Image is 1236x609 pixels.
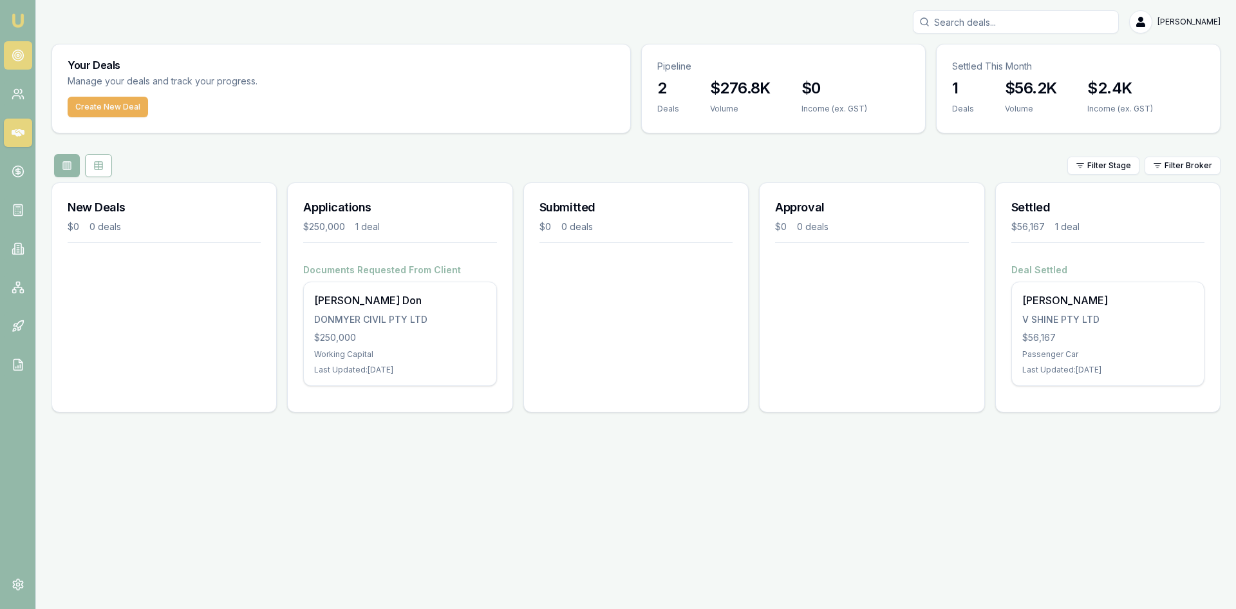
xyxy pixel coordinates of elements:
[657,104,679,114] div: Deals
[797,220,829,233] div: 0 deals
[303,198,496,217] h3: Applications
[355,220,380,233] div: 1 deal
[801,104,867,114] div: Income (ex. GST)
[1011,220,1045,233] div: $56,167
[775,198,968,217] h3: Approval
[952,78,974,99] h3: 1
[314,313,485,326] div: DONMYER CIVIL PTY LTD
[1011,264,1204,276] h4: Deal Settled
[657,60,910,73] p: Pipeline
[710,104,771,114] div: Volume
[10,13,26,28] img: emu-icon-u.png
[68,60,615,70] h3: Your Deals
[1067,157,1139,175] button: Filter Stage
[314,349,485,360] div: Working Capital
[68,97,148,117] button: Create New Deal
[1157,17,1221,27] span: [PERSON_NAME]
[1087,104,1153,114] div: Income (ex. GST)
[314,293,485,308] div: [PERSON_NAME] Don
[68,220,79,233] div: $0
[1165,160,1212,171] span: Filter Broker
[1022,365,1194,375] div: Last Updated: [DATE]
[1022,293,1194,308] div: [PERSON_NAME]
[952,60,1204,73] p: Settled This Month
[1022,331,1194,344] div: $56,167
[913,10,1119,34] input: Search deals
[1022,349,1194,360] div: Passenger Car
[303,264,496,276] h4: Documents Requested From Client
[1087,78,1153,99] h3: $2.4K
[657,78,679,99] h3: 2
[539,220,551,233] div: $0
[1055,220,1080,233] div: 1 deal
[801,78,867,99] h3: $0
[1011,198,1204,217] h3: Settled
[314,365,485,375] div: Last Updated: [DATE]
[314,331,485,344] div: $250,000
[68,198,261,217] h3: New Deals
[1022,313,1194,326] div: V SHINE PTY LTD
[1145,157,1221,175] button: Filter Broker
[775,220,787,233] div: $0
[1005,104,1056,114] div: Volume
[561,220,593,233] div: 0 deals
[89,220,121,233] div: 0 deals
[710,78,771,99] h3: $276.8K
[1005,78,1056,99] h3: $56.2K
[68,74,397,89] p: Manage your deals and track your progress.
[1087,160,1131,171] span: Filter Stage
[539,198,733,217] h3: Submitted
[952,104,974,114] div: Deals
[303,220,345,233] div: $250,000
